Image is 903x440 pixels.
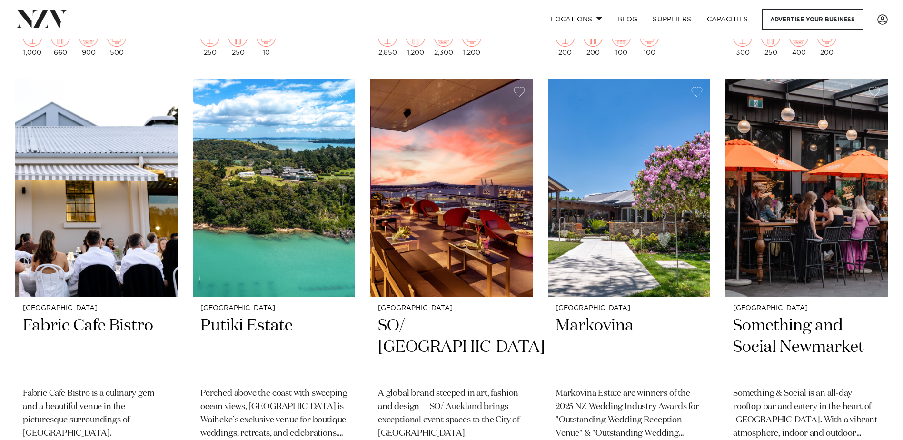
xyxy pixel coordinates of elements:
a: BLOG [610,9,645,30]
img: nzv-logo.png [15,10,67,28]
div: 100 [612,28,631,56]
div: 200 [584,28,603,56]
div: 2,300 [434,28,453,56]
div: 250 [200,28,219,56]
small: [GEOGRAPHIC_DATA] [556,305,703,312]
div: 200 [817,28,836,56]
img: Aerial view of Putiki Estate on Waiheke Island [193,79,355,297]
div: 660 [51,28,70,56]
div: 400 [789,28,808,56]
div: 900 [79,28,98,56]
small: [GEOGRAPHIC_DATA] [23,305,170,312]
h2: Fabric Cafe Bistro [23,315,170,380]
small: [GEOGRAPHIC_DATA] [733,305,880,312]
div: 200 [556,28,575,56]
a: Locations [543,9,610,30]
div: 1,200 [462,28,481,56]
div: 250 [228,28,248,56]
small: [GEOGRAPHIC_DATA] [378,305,525,312]
h2: Something and Social Newmarket [733,315,880,380]
div: 100 [640,28,659,56]
div: 1,000 [23,28,42,56]
a: Capacities [699,9,756,30]
div: 10 [257,28,276,56]
a: Advertise your business [762,9,863,30]
h2: Putiki Estate [200,315,347,380]
h2: SO/ [GEOGRAPHIC_DATA] [378,315,525,380]
div: 500 [107,28,126,56]
div: 2,850 [378,28,397,56]
h2: Markovina [556,315,703,380]
div: 250 [761,28,780,56]
small: [GEOGRAPHIC_DATA] [200,305,347,312]
a: SUPPLIERS [645,9,699,30]
div: 300 [733,28,752,56]
div: 1,200 [406,28,425,56]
